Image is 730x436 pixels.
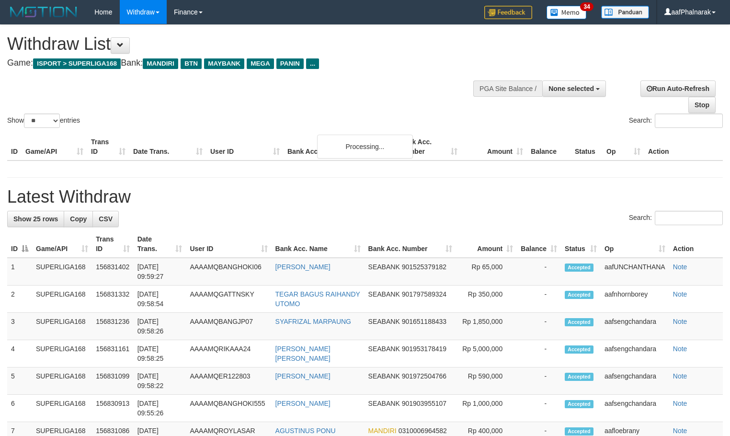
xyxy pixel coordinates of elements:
[134,230,186,258] th: Date Trans.: activate to sort column ascending
[396,133,461,161] th: Bank Acc. Number
[186,395,271,422] td: AAAAMQBANGHOKI555
[629,114,723,128] label: Search:
[565,427,593,436] span: Accepted
[673,263,687,271] a: Note
[275,318,351,325] a: SYAFRIZAL MARPAUNG
[601,286,669,313] td: aafnhornborey
[565,373,593,381] span: Accepted
[456,367,517,395] td: Rp 590,000
[275,290,360,308] a: TEGAR BAGUS RAIHANDY UTOMO
[32,230,92,258] th: Game/API: activate to sort column ascending
[70,215,87,223] span: Copy
[565,400,593,408] span: Accepted
[669,230,723,258] th: Action
[565,345,593,354] span: Accepted
[402,372,446,380] span: Copy 901972504766 to clipboard
[7,133,22,161] th: ID
[399,427,447,435] span: Copy 0310006964582 to clipboard
[32,340,92,367] td: SUPERLIGA168
[134,286,186,313] td: [DATE] 09:58:54
[402,263,446,271] span: Copy 901525379182 to clipboard
[561,230,601,258] th: Status: activate to sort column ascending
[143,58,178,69] span: MANDIRI
[368,427,397,435] span: MANDIRI
[7,340,32,367] td: 4
[32,313,92,340] td: SUPERLIGA168
[456,340,517,367] td: Rp 5,000,000
[368,400,400,407] span: SEABANK
[402,345,446,353] span: Copy 901953178419 to clipboard
[601,230,669,258] th: Op: activate to sort column ascending
[186,258,271,286] td: AAAAMQBANGHOKI06
[87,133,129,161] th: Trans ID
[365,230,456,258] th: Bank Acc. Number: activate to sort column ascending
[673,427,687,435] a: Note
[601,395,669,422] td: aafsengchandara
[272,230,365,258] th: Bank Acc. Name: activate to sort column ascending
[456,230,517,258] th: Amount: activate to sort column ascending
[473,80,542,97] div: PGA Site Balance /
[7,58,477,68] h4: Game: Bank:
[186,367,271,395] td: AAAAMQER122803
[7,395,32,422] td: 6
[7,34,477,54] h1: Withdraw List
[32,258,92,286] td: SUPERLIGA168
[33,58,121,69] span: ISPORT > SUPERLIGA168
[655,211,723,225] input: Search:
[92,230,134,258] th: Trans ID: activate to sort column ascending
[673,372,687,380] a: Note
[186,313,271,340] td: AAAAMQBANGJP07
[186,286,271,313] td: AAAAMQGATTNSKY
[24,114,60,128] select: Showentries
[7,230,32,258] th: ID: activate to sort column descending
[129,133,206,161] th: Date Trans.
[673,290,687,298] a: Note
[601,6,649,19] img: panduan.png
[565,291,593,299] span: Accepted
[92,258,134,286] td: 156831402
[517,395,561,422] td: -
[275,372,331,380] a: [PERSON_NAME]
[276,58,304,69] span: PANIN
[92,395,134,422] td: 156830913
[92,211,119,227] a: CSV
[673,345,687,353] a: Note
[275,400,331,407] a: [PERSON_NAME]
[601,258,669,286] td: aafUNCHANTHANA
[368,372,400,380] span: SEABANK
[601,367,669,395] td: aafsengchandara
[32,395,92,422] td: SUPERLIGA168
[368,263,400,271] span: SEABANK
[629,211,723,225] label: Search:
[7,286,32,313] td: 2
[517,286,561,313] td: -
[368,290,400,298] span: SEABANK
[134,313,186,340] td: [DATE] 09:58:26
[402,290,446,298] span: Copy 901797589324 to clipboard
[134,395,186,422] td: [DATE] 09:55:26
[7,367,32,395] td: 5
[640,80,716,97] a: Run Auto-Refresh
[186,230,271,258] th: User ID: activate to sort column ascending
[368,345,400,353] span: SEABANK
[284,133,396,161] th: Bank Acc. Name
[673,400,687,407] a: Note
[601,313,669,340] td: aafsengchandara
[368,318,400,325] span: SEABANK
[275,263,331,271] a: [PERSON_NAME]
[688,97,716,113] a: Stop
[456,286,517,313] td: Rp 350,000
[317,135,413,159] div: Processing...
[456,313,517,340] td: Rp 1,850,000
[206,133,284,161] th: User ID
[456,395,517,422] td: Rp 1,000,000
[601,340,669,367] td: aafsengchandara
[655,114,723,128] input: Search:
[517,313,561,340] td: -
[7,313,32,340] td: 3
[456,258,517,286] td: Rp 65,000
[461,133,527,161] th: Amount
[134,367,186,395] td: [DATE] 09:58:22
[92,286,134,313] td: 156831332
[644,133,723,161] th: Action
